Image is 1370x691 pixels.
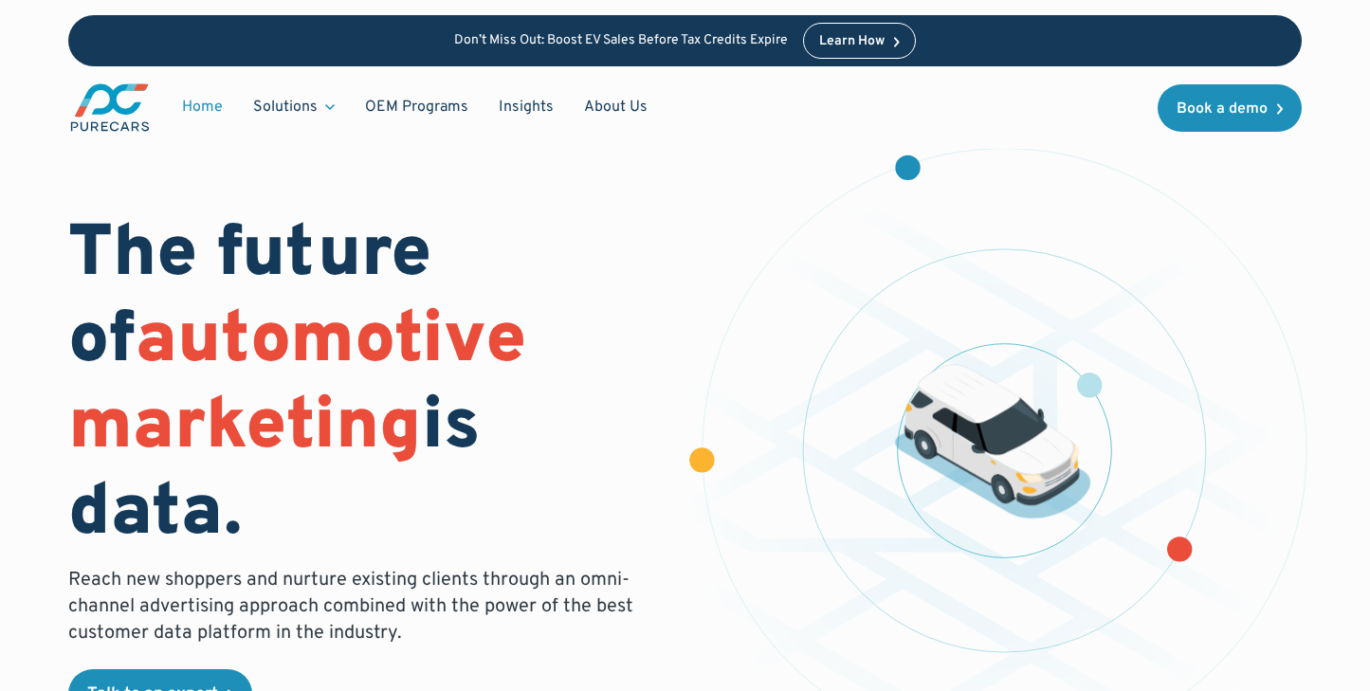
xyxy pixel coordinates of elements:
a: Book a demo [1158,84,1302,132]
a: Home [167,89,238,125]
div: Solutions [253,97,318,118]
a: OEM Programs [350,89,484,125]
div: Solutions [238,89,350,125]
div: Book a demo [1177,101,1268,117]
a: main [68,82,152,134]
a: About Us [569,89,663,125]
a: Insights [484,89,569,125]
img: illustration of a vehicle [895,364,1091,518]
h1: The future of is data. [68,213,662,559]
div: Learn How [819,35,885,48]
img: purecars logo [68,82,152,134]
span: automotive marketing [68,297,526,474]
p: Don’t Miss Out: Boost EV Sales Before Tax Credits Expire [454,33,788,49]
a: Learn How [803,23,916,59]
p: Reach new shoppers and nurture existing clients through an omni-channel advertising approach comb... [68,567,645,646]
